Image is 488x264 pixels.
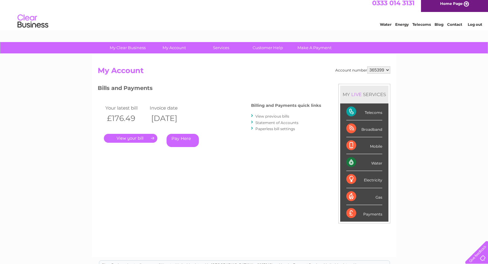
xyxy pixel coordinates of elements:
[255,120,298,125] a: Statement of Accounts
[412,26,431,31] a: Telecoms
[346,137,382,154] div: Mobile
[346,154,382,171] div: Water
[104,104,148,112] td: Your latest bill
[346,120,382,137] div: Broadband
[395,26,409,31] a: Energy
[98,66,390,78] h2: My Account
[346,188,382,205] div: Gas
[98,84,321,95] h3: Bills and Payments
[99,3,390,30] div: Clear Business is a trading name of Verastar Limited (registered in [GEOGRAPHIC_DATA] No. 3667643...
[196,42,246,53] a: Services
[17,16,49,35] img: logo.png
[289,42,340,53] a: Make A Payment
[104,134,157,143] a: .
[335,66,390,74] div: Account number
[102,42,153,53] a: My Clear Business
[251,103,321,108] h4: Billing and Payments quick links
[346,205,382,222] div: Payments
[242,42,293,53] a: Customer Help
[104,112,148,125] th: £176.49
[435,26,443,31] a: Blog
[340,86,388,103] div: MY SERVICES
[447,26,462,31] a: Contact
[468,26,482,31] a: Log out
[148,112,192,125] th: [DATE]
[149,42,200,53] a: My Account
[346,103,382,120] div: Telecoms
[255,126,295,131] a: Paperless bill settings
[346,171,382,188] div: Electricity
[380,26,392,31] a: Water
[167,134,199,147] a: Pay Here
[350,91,363,97] div: LIVE
[148,104,192,112] td: Invoice date
[255,114,289,118] a: View previous bills
[372,3,415,11] a: 0333 014 3131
